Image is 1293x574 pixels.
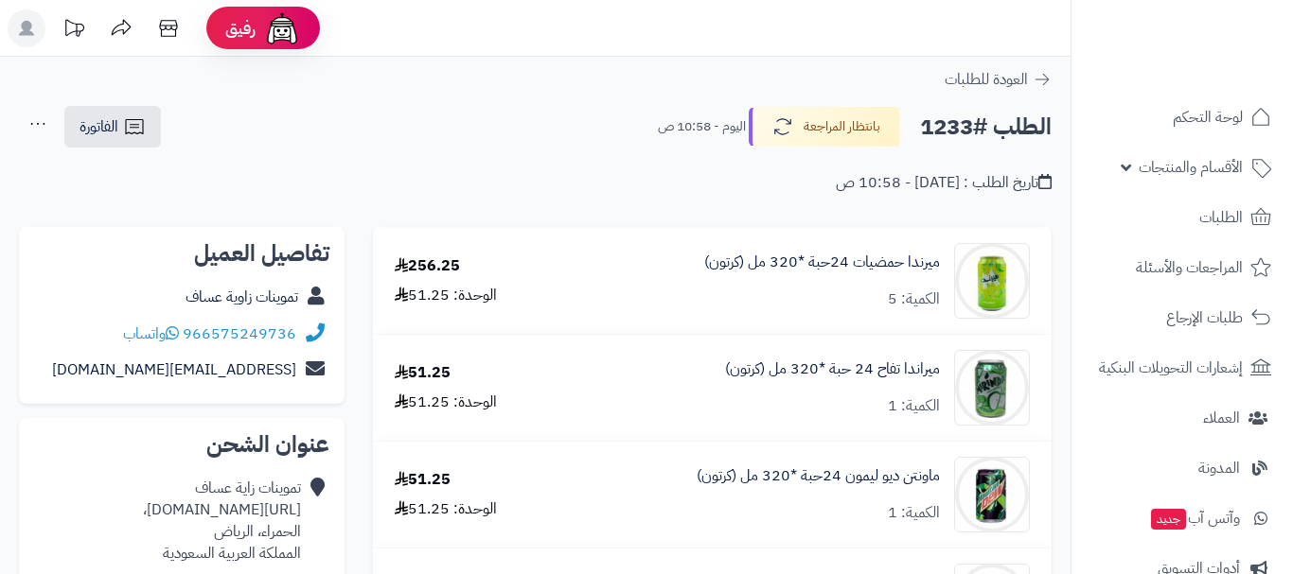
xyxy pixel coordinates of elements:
[395,362,451,384] div: 51.25
[945,68,1052,91] a: العودة للطلبات
[50,9,97,52] a: تحديثات المنصة
[1083,445,1282,491] a: المدونة
[263,9,301,47] img: ai-face.png
[1199,204,1243,231] span: الطلبات
[1203,405,1240,431] span: العملاء
[1136,254,1243,281] span: المراجعات والأسئلة
[888,395,940,417] div: الكمية: 1
[395,498,497,520] div: الوحدة: 51.25
[1083,95,1282,140] a: لوحة التحكم
[34,433,329,456] h2: عنوان الشحن
[1164,53,1275,93] img: logo-2.png
[395,285,497,306] div: الوحدة: 51.25
[704,252,940,273] a: ميرندا حمضيات 24حبة *320 مل (كرتون)
[955,350,1029,426] img: 1747575813-723a6ae2-fa60-4825-88e0-7228c659-90x90.jpg
[697,465,940,487] a: ماونتن ديو ليمون 24حبة *320 مل (كرتون)
[1149,505,1240,531] span: وآتس آب
[920,108,1052,147] h2: الطلب #1233
[1083,496,1282,541] a: وآتس آبجديد
[1083,295,1282,340] a: طلبات الإرجاع
[1139,154,1243,181] span: الأقسام والمنتجات
[836,172,1052,194] div: تاريخ الطلب : [DATE] - 10:58 ص
[955,243,1029,319] img: 1747566452-bf88d184-d280-4ea7-9331-9e3669ef-90x90.jpg
[1099,355,1243,381] span: إشعارات التحويلات البنكية
[80,115,118,138] span: الفاتورة
[725,358,940,380] a: ميراندا تفاح 24 حبة *320 مل (كرتون)
[64,106,161,148] a: الفاتورة
[1198,455,1240,481] span: المدونة
[395,391,497,413] div: الوحدة: 51.25
[888,288,940,310] div: الكمية: 5
[1166,304,1243,331] span: طلبات الإرجاع
[955,457,1029,532] img: 1747589162-6e7ff969-24c4-4b5f-83cf-0a0709aa-90x90.jpg
[225,17,256,40] span: رفيق
[395,469,451,491] div: 51.25
[34,242,329,265] h2: تفاصيل العميل
[123,322,179,345] a: واتساب
[749,107,900,147] button: بانتظار المراجعة
[888,502,940,524] div: الكمية: 1
[658,117,746,136] small: اليوم - 10:58 ص
[1173,104,1243,130] span: لوحة التحكم
[395,255,460,277] div: 256.25
[1083,395,1282,441] a: العملاء
[1083,345,1282,391] a: إشعارات التحويلات البنكية
[52,358,296,381] a: [EMAIL_ADDRESS][DOMAIN_NAME]
[945,68,1028,91] span: العودة للطلبات
[143,478,301,564] div: تموينات زاية عساف [URL][DOMAIN_NAME]، الحمراء، الرياض المملكة العربية السعودية
[1151,509,1186,530] span: جديد
[1083,245,1282,290] a: المراجعات والأسئلة
[186,286,298,308] a: تموينات زاوية عساف
[1083,195,1282,240] a: الطلبات
[183,322,296,345] a: 966575249736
